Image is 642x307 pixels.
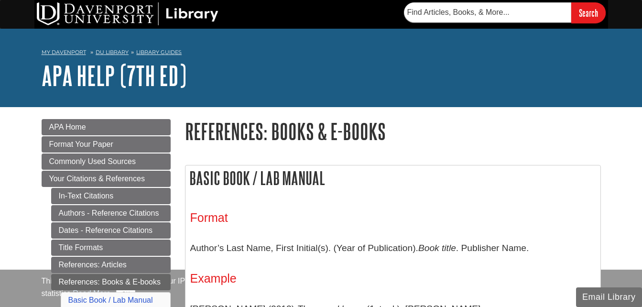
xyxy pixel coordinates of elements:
[190,211,596,225] h3: Format
[51,240,171,256] a: Title Formats
[136,49,182,55] a: Library Guides
[49,157,136,165] span: Commonly Used Sources
[42,136,171,153] a: Format Your Paper
[42,61,186,90] a: APA Help (7th Ed)
[42,153,171,170] a: Commonly Used Sources
[42,48,86,56] a: My Davenport
[96,49,129,55] a: DU Library
[51,274,171,290] a: References: Books & E-books
[404,2,606,23] form: Searches DU Library's articles, books, and more
[190,272,596,285] h3: Example
[51,257,171,273] a: References: Articles
[51,188,171,204] a: In-Text Citations
[49,175,145,183] span: Your Citations & References
[571,2,606,23] input: Search
[51,205,171,221] a: Authors - Reference Citations
[418,243,456,253] i: Book title
[42,119,171,135] a: APA Home
[68,296,153,304] a: Basic Book / Lab Manual
[185,165,600,191] h2: Basic Book / Lab Manual
[49,140,113,148] span: Format Your Paper
[576,287,642,307] button: Email Library
[185,119,601,143] h1: References: Books & E-books
[51,222,171,239] a: Dates - Reference Citations
[49,123,86,131] span: APA Home
[37,2,218,25] img: DU Library
[190,234,596,262] p: Author’s Last Name, First Initial(s). (Year of Publication). . Publisher Name.
[42,171,171,187] a: Your Citations & References
[42,46,601,61] nav: breadcrumb
[404,2,571,22] input: Find Articles, Books, & More...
